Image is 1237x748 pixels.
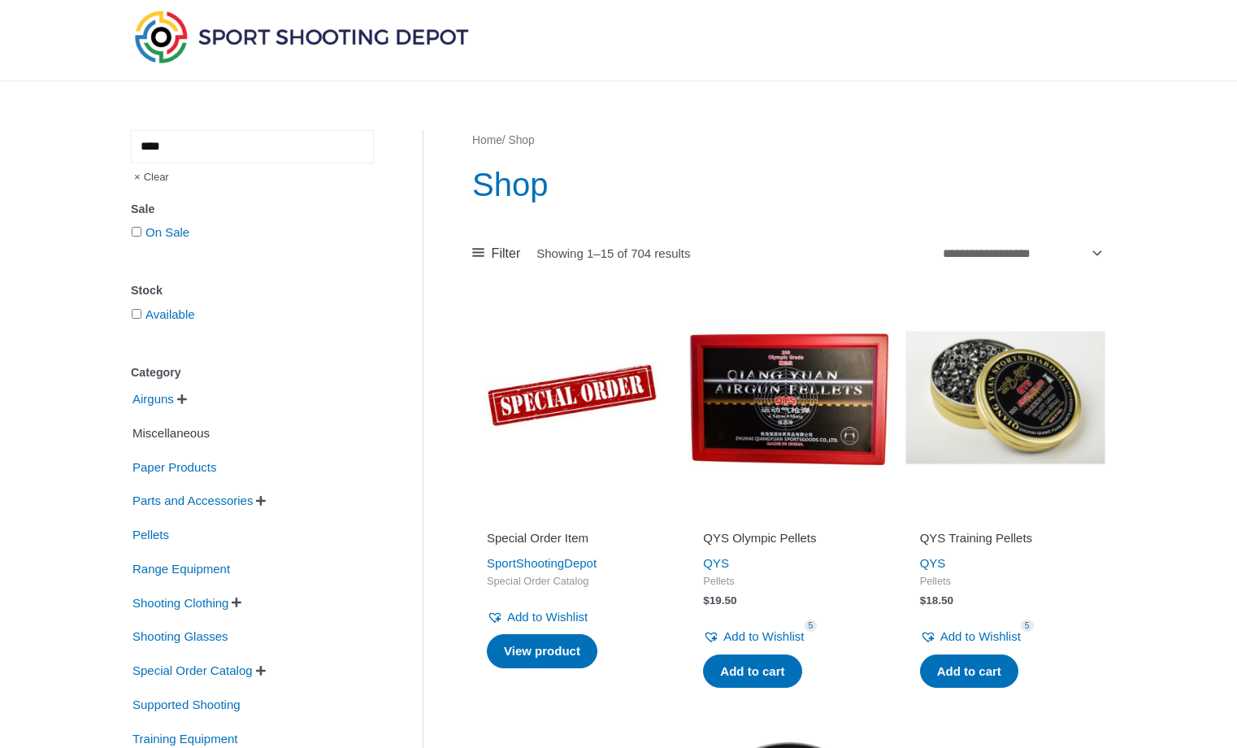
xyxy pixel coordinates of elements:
[472,130,1105,151] nav: Breadcrumb
[703,625,804,648] a: Add to Wishlist
[145,307,195,321] a: Available
[920,530,1091,552] a: QYS Training Pellets
[131,521,171,549] span: Pellets
[905,298,1105,498] img: QYS Training Pellets
[472,298,672,498] img: Special Order Item
[131,527,171,541] a: Pellets
[703,556,729,570] a: QYS
[487,556,597,570] a: SportShootingDepot
[145,225,189,239] a: On Sale
[131,594,230,608] a: Shooting Clothing
[131,628,230,642] a: Shooting Glasses
[131,454,218,481] span: Paper Products
[536,247,690,259] p: Showing 1–15 of 704 results
[131,555,232,583] span: Range Equipment
[688,298,888,498] img: QYS Olympic Pellets
[936,240,1105,267] select: Shop order
[1021,620,1034,632] span: 5
[131,163,169,191] span: Clear
[131,391,176,405] a: Airguns
[920,575,1091,589] span: Pellets
[703,594,710,607] span: $
[703,530,874,546] h2: QYS Olympic Pellets
[920,594,953,607] bdi: 18.50
[920,654,1018,689] a: Add to cart: “QYS Training Pellets”
[920,507,1091,527] iframe: Customer reviews powered by Trustpilot
[131,493,254,507] a: Parts and Accessories
[487,575,658,589] span: Special Order Catalog
[472,241,520,266] a: Filter
[131,361,374,385] div: Category
[492,241,521,266] span: Filter
[131,730,240,744] a: Training Equipment
[131,487,254,515] span: Parts and Accessories
[487,606,588,628] a: Add to Wishlist
[131,459,218,472] a: Paper Products
[232,597,241,608] span: 
[131,420,211,447] span: Miscellaneous
[472,134,502,146] a: Home
[131,198,374,221] div: Sale
[703,507,874,527] iframe: Customer reviews powered by Trustpilot
[131,663,254,676] a: Special Order Catalog
[703,575,874,589] span: Pellets
[920,594,927,607] span: $
[131,425,211,439] a: Miscellaneous
[920,556,946,570] a: QYS
[256,495,266,507] span: 
[131,279,374,302] div: Stock
[131,657,254,685] span: Special Order Catalog
[940,629,1021,643] span: Add to Wishlist
[131,561,232,575] a: Range Equipment
[723,629,804,643] span: Add to Wishlist
[131,623,230,650] span: Shooting Glasses
[507,610,588,624] span: Add to Wishlist
[131,697,242,711] a: Supported Shooting
[472,162,1105,207] h1: Shop
[131,589,230,617] span: Shooting Clothing
[131,7,472,67] img: Sport Shooting Depot
[487,507,658,527] iframe: Customer reviews powered by Trustpilot
[177,394,187,405] span: 
[487,530,658,552] a: Special Order Item
[920,530,1091,546] h2: QYS Training Pellets
[487,530,658,546] h2: Special Order Item
[256,665,266,676] span: 
[131,385,176,413] span: Airguns
[805,620,818,632] span: 5
[131,691,242,719] span: Supported Shooting
[703,594,736,607] bdi: 19.50
[132,227,141,237] input: On Sale
[920,625,1021,648] a: Add to Wishlist
[703,654,801,689] a: Add to cart: “QYS Olympic Pellets”
[487,634,597,668] a: Read more about “Special Order Item”
[132,309,141,319] input: Available
[703,530,874,552] a: QYS Olympic Pellets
